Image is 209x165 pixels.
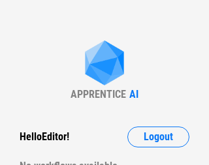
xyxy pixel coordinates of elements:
[144,132,173,142] span: Logout
[129,88,138,100] div: AI
[20,127,69,147] div: Hello Editor !
[127,127,189,147] button: Logout
[78,40,131,88] img: Apprentice AI
[71,88,126,100] div: APPRENTICE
